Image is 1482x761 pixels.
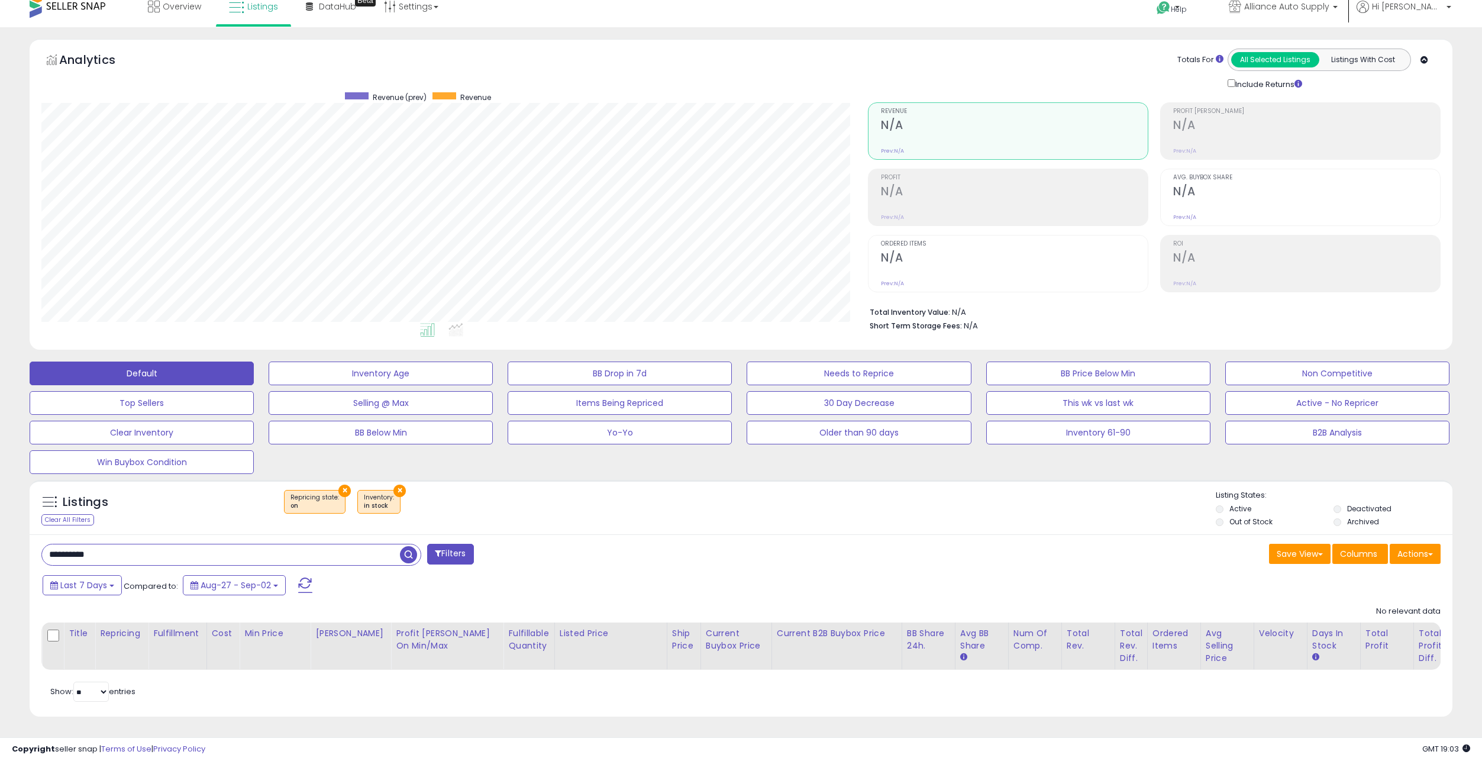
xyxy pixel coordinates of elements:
[1390,544,1441,564] button: Actions
[1422,743,1470,754] span: 2025-09-10 19:03 GMT
[1365,627,1409,652] div: Total Profit
[373,92,427,102] span: Revenue (prev)
[1173,280,1196,287] small: Prev: N/A
[1319,52,1407,67] button: Listings With Cost
[881,108,1148,115] span: Revenue
[1173,251,1440,267] h2: N/A
[508,391,732,415] button: Items Being Repriced
[964,320,978,331] span: N/A
[269,391,493,415] button: Selling @ Max
[777,627,897,640] div: Current B2B Buybox Price
[1231,52,1319,67] button: All Selected Listings
[338,485,351,497] button: ×
[560,627,662,640] div: Listed Price
[269,421,493,444] button: BB Below Min
[290,502,339,510] div: on
[747,421,971,444] button: Older than 90 days
[201,579,271,591] span: Aug-27 - Sep-02
[1219,77,1316,91] div: Include Returns
[1206,627,1249,665] div: Avg Selling Price
[1156,1,1171,15] i: Get Help
[1173,108,1440,115] span: Profit [PERSON_NAME]
[30,362,254,385] button: Default
[1173,185,1440,201] h2: N/A
[393,485,406,497] button: ×
[1225,362,1449,385] button: Non Competitive
[1173,175,1440,181] span: Avg. Buybox Share
[870,307,950,317] b: Total Inventory Value:
[212,627,235,640] div: Cost
[881,147,904,154] small: Prev: N/A
[881,175,1148,181] span: Profit
[881,185,1148,201] h2: N/A
[247,1,278,12] span: Listings
[881,118,1148,134] h2: N/A
[43,575,122,595] button: Last 7 Days
[269,362,493,385] button: Inventory Age
[1312,652,1319,663] small: Days In Stock.
[50,686,135,697] span: Show: entries
[881,241,1148,247] span: Ordered Items
[12,743,55,754] strong: Copyright
[315,627,386,640] div: [PERSON_NAME]
[1229,504,1251,514] label: Active
[508,627,549,652] div: Fulfillable Quantity
[986,362,1210,385] button: BB Price Below Min
[124,581,178,592] span: Compared to:
[1173,214,1196,221] small: Prev: N/A
[1120,627,1142,665] div: Total Rev. Diff.
[30,391,254,415] button: Top Sellers
[508,421,732,444] button: Yo-Yo
[30,450,254,474] button: Win Buybox Condition
[1152,627,1196,652] div: Ordered Items
[1372,1,1443,12] span: Hi [PERSON_NAME]
[60,579,107,591] span: Last 7 Days
[1419,627,1442,665] div: Total Profit Diff.
[427,544,473,565] button: Filters
[672,627,696,652] div: Ship Price
[508,362,732,385] button: BB Drop in 7d
[1347,517,1379,527] label: Archived
[747,362,971,385] button: Needs to Reprice
[1376,606,1441,617] div: No relevant data
[1312,627,1355,652] div: Days In Stock
[391,623,503,670] th: The percentage added to the cost of goods (COGS) that forms the calculator for Min & Max prices.
[1177,54,1223,66] div: Totals For
[1216,490,1452,501] p: Listing States:
[63,494,108,511] h5: Listings
[153,627,201,640] div: Fulfillment
[960,627,1003,652] div: Avg BB Share
[986,421,1210,444] button: Inventory 61-90
[59,51,138,71] h5: Analytics
[101,743,151,754] a: Terms of Use
[986,391,1210,415] button: This wk vs last wk
[290,493,339,511] span: Repricing state :
[1244,1,1329,12] span: Alliance Auto Supply
[153,743,205,754] a: Privacy Policy
[1171,4,1187,14] span: Help
[881,280,904,287] small: Prev: N/A
[364,493,394,511] span: Inventory :
[163,1,201,12] span: Overview
[41,514,94,525] div: Clear All Filters
[319,1,356,12] span: DataHub
[747,391,971,415] button: 30 Day Decrease
[1225,421,1449,444] button: B2B Analysis
[12,744,205,755] div: seller snap | |
[396,627,498,652] div: Profit [PERSON_NAME] on Min/Max
[1357,1,1451,27] a: Hi [PERSON_NAME]
[1259,627,1302,640] div: Velocity
[1332,544,1388,564] button: Columns
[460,92,491,102] span: Revenue
[1173,241,1440,247] span: ROI
[183,575,286,595] button: Aug-27 - Sep-02
[960,652,967,663] small: Avg BB Share.
[1347,504,1391,514] label: Deactivated
[1269,544,1331,564] button: Save View
[1173,147,1196,154] small: Prev: N/A
[69,627,90,640] div: Title
[907,627,950,652] div: BB Share 24h.
[870,321,962,331] b: Short Term Storage Fees:
[706,627,767,652] div: Current Buybox Price
[30,421,254,444] button: Clear Inventory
